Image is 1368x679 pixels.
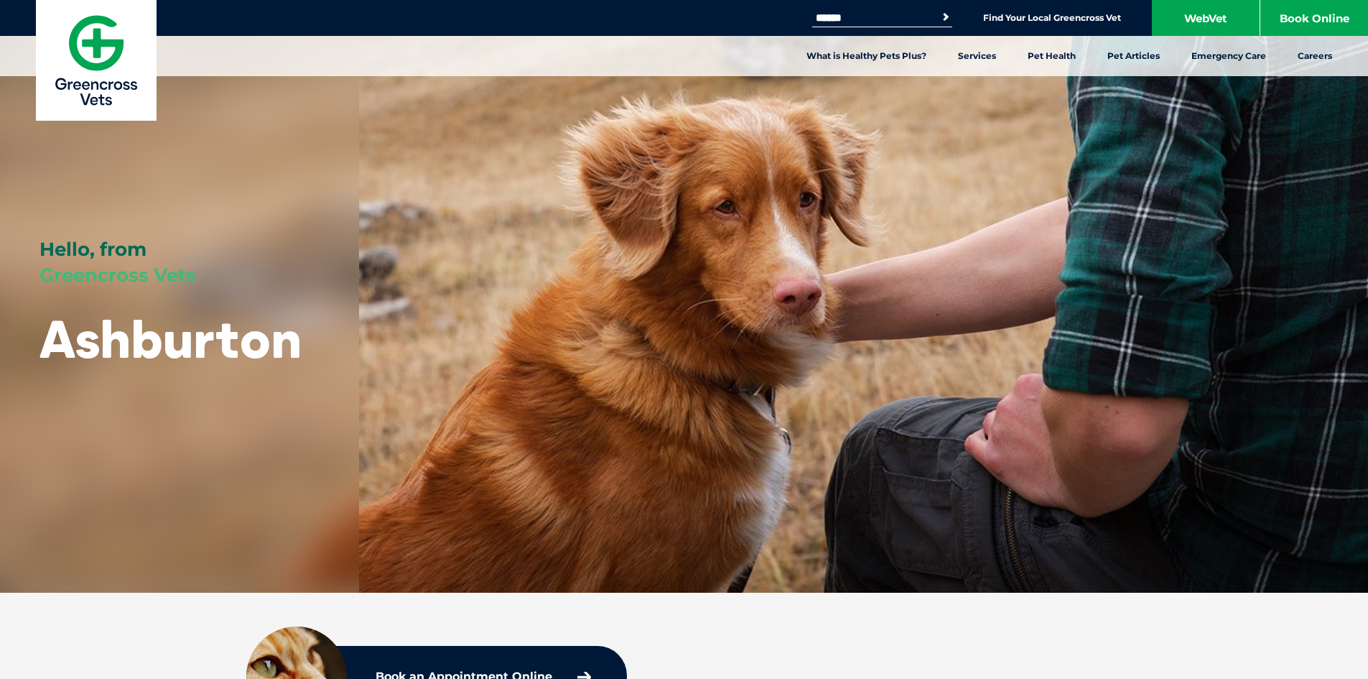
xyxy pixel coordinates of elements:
a: Find Your Local Greencross Vet [983,12,1121,24]
span: Hello, from [39,238,146,261]
a: Services [942,36,1012,76]
a: Pet Articles [1092,36,1176,76]
h1: Ashburton [39,310,302,367]
a: Careers [1282,36,1348,76]
a: What is Healthy Pets Plus? [791,36,942,76]
span: Greencross Vets [39,264,196,287]
button: Search [939,10,953,24]
a: Pet Health [1012,36,1092,76]
a: Emergency Care [1176,36,1282,76]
